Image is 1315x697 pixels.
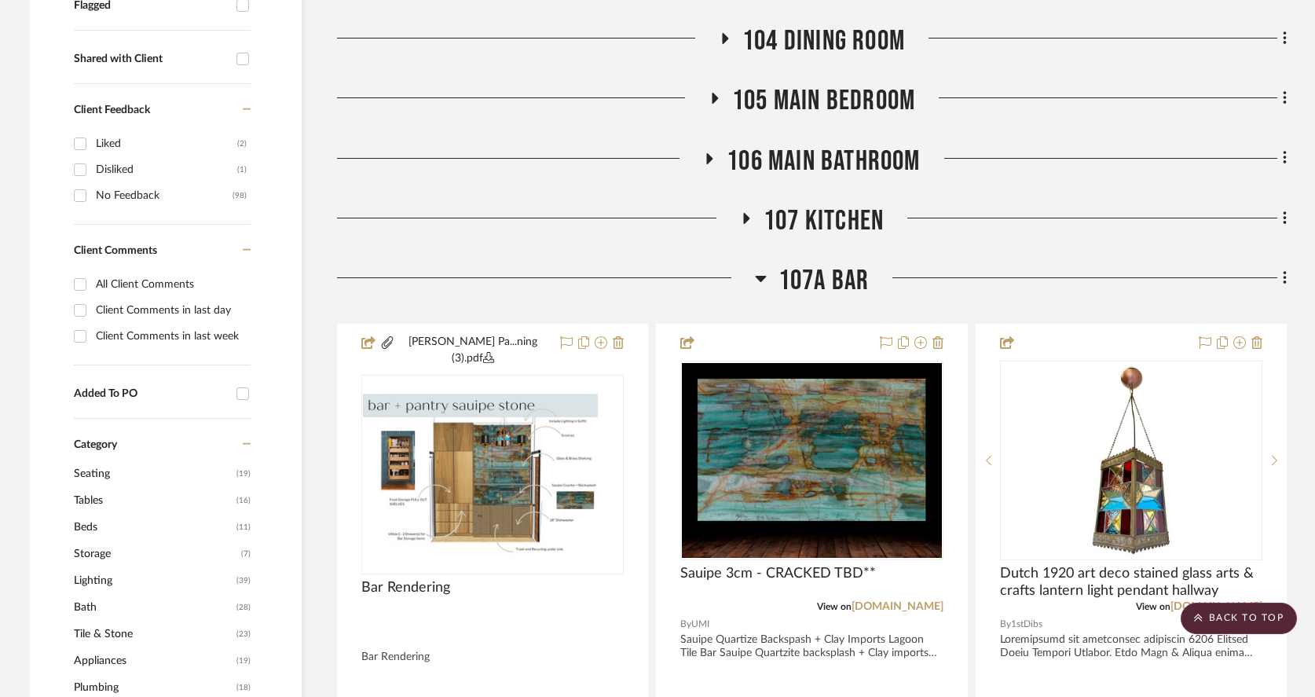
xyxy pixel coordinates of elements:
div: Shared with Client [74,53,229,66]
span: View on [817,602,852,611]
span: Dutch 1920 art deco stained glass arts & crafts lantern light pendant hallway [1000,565,1262,600]
img: Dutch 1920 art deco stained glass arts & crafts lantern light pendant hallway [1033,362,1229,559]
span: 104 Dining Room [742,24,905,58]
span: (7) [241,541,251,567]
div: Added To PO [74,387,229,401]
span: Sauipe 3cm - CRACKED TBD** [680,565,876,582]
div: Disliked [96,157,237,182]
span: By [1000,617,1011,632]
div: Client Comments in last week [96,324,247,349]
a: [DOMAIN_NAME] [1170,601,1262,612]
span: 105 Main Bedroom [732,84,915,118]
span: 106 Main Bathroom [727,145,920,178]
div: (98) [233,183,247,208]
span: (28) [236,595,251,620]
img: Bar Rendering [363,391,622,559]
div: 0 [362,376,623,574]
div: Client Comments in last day [96,298,247,323]
div: All Client Comments [96,272,247,297]
span: Storage [74,541,237,567]
span: Tile & Stone [74,621,233,647]
button: [PERSON_NAME] Pa...ning (3).pdf [395,334,551,367]
span: (19) [236,461,251,486]
span: Category [74,438,117,452]
span: Seating [74,460,233,487]
div: (2) [237,131,247,156]
scroll-to-top-button: BACK TO TOP [1181,603,1297,634]
span: (23) [236,622,251,647]
span: 107 Kitchen [764,204,884,238]
a: [DOMAIN_NAME] [852,601,943,612]
span: (19) [236,648,251,673]
span: 1stDibs [1011,617,1042,632]
span: View on [1136,602,1170,611]
div: No Feedback [96,183,233,208]
span: By [680,617,691,632]
span: Tables [74,487,233,514]
div: Liked [96,131,237,156]
span: Client Comments [74,245,157,256]
span: 107A Bar [778,264,870,298]
span: UMI [691,617,709,632]
span: (11) [236,515,251,540]
span: (39) [236,568,251,593]
div: (1) [237,157,247,182]
span: Appliances [74,647,233,674]
span: Bath [74,594,233,621]
span: Client Feedback [74,105,150,116]
span: Bar Rendering [361,579,450,596]
span: (16) [236,488,251,513]
span: Lighting [74,567,233,594]
span: Beds [74,514,233,541]
img: Sauipe 3cm - CRACKED TBD** [682,363,941,558]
